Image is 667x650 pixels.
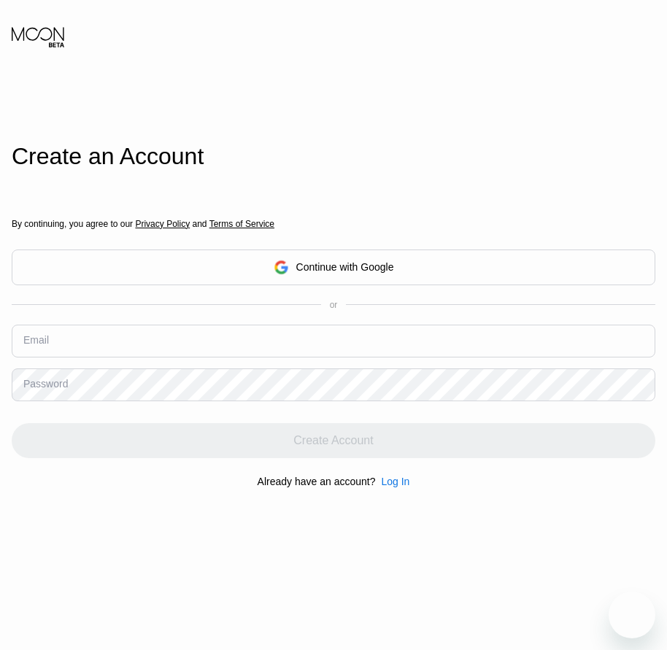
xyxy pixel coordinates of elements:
span: and [190,219,209,229]
iframe: Button to launch messaging window [609,592,655,638]
div: Continue with Google [296,261,394,273]
div: or [330,300,338,310]
div: Already have an account? [258,476,376,487]
div: Email [23,334,49,346]
span: Terms of Service [209,219,274,229]
div: Log In [375,476,409,487]
span: Privacy Policy [135,219,190,229]
div: Log In [381,476,409,487]
div: Continue with Google [12,249,655,285]
div: Password [23,378,68,390]
div: Create an Account [12,143,655,170]
div: By continuing, you agree to our [12,219,655,229]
